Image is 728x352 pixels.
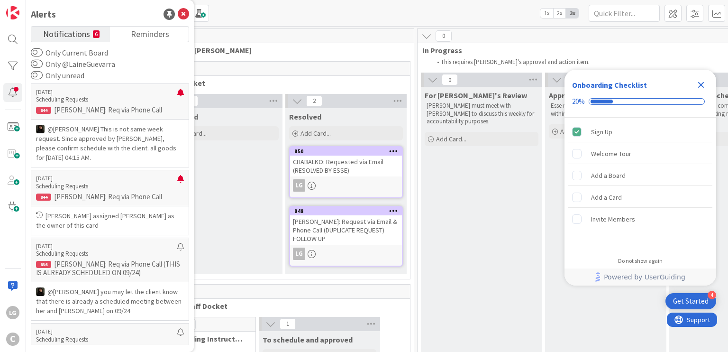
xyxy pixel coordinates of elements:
p: Scheduling Requests [36,250,177,258]
span: Add Card... [560,127,591,136]
button: Only @LaineGuevarra [31,59,43,69]
div: 848 [290,207,402,215]
span: Powered by UserGuiding [604,271,685,283]
span: 0 [442,74,458,85]
p: Scheduling Requests [36,182,177,191]
p: @[PERSON_NAME]﻿ This is not same week request. Since approved by [PERSON_NAME], please confirm sc... [36,124,184,162]
span: Review by Esse [159,46,402,55]
span: Approved for Scheduling [549,91,634,100]
div: Sign Up [591,126,612,138]
div: CHABALKO: Requested via Email (RESOLVED BY ESSE) [290,156,402,176]
div: 836 [36,261,51,268]
label: Only Current Board [31,47,108,58]
div: 848 [294,208,402,214]
span: Add Card... [300,129,331,138]
div: 844 [36,194,51,201]
div: Checklist progress: 20% [572,97,709,106]
a: 848[PERSON_NAME]: Request via Email & Phone Call (DUPLICATE REQUEST) FOLLOW UPLG [289,206,403,267]
span: For Breanna's Review [425,91,527,100]
span: 1 [280,318,296,330]
p: [PERSON_NAME]: Req via Phone Call (THIS IS ALREADY SCHEDULED ON 09/24) [36,260,184,277]
p: [DATE] [36,175,177,182]
div: LG [293,179,305,192]
div: 848[PERSON_NAME]: Request via Email & Phone Call (DUPLICATE REQUEST) FOLLOW UP [290,207,402,245]
p: [PERSON_NAME] assigned [PERSON_NAME] as the owner of this card [36,211,184,230]
div: Welcome Tour is incomplete. [568,143,712,164]
p: [PERSON_NAME]: Req via Phone Call [36,106,184,114]
div: Checklist Container [564,70,716,286]
img: ES [36,287,45,296]
div: 844 [36,107,51,114]
img: Visit kanbanzone.com [6,6,19,19]
span: 2x [553,9,566,18]
span: To schedule and approved [263,335,353,344]
button: Only unread [31,71,43,80]
div: LG [290,248,402,260]
label: Only @LaineGuevarra [31,58,115,70]
div: [PERSON_NAME]: Request via Email & Phone Call (DUPLICATE REQUEST) FOLLOW UP [290,215,402,245]
div: 4 [708,291,716,299]
div: 850CHABALKO: Requested via Email (RESOLVED BY ESSE) [290,147,402,176]
div: Checklist items [564,118,716,251]
p: [DATE] [36,328,177,335]
div: LG [6,306,19,319]
span: Resolved [289,112,321,121]
p: Scheduling Requests [36,95,177,104]
div: Invite Members is incomplete. [568,209,712,230]
a: 850CHABALKO: Requested via Email (RESOLVED BY ESSE)LG [289,146,403,198]
p: Scheduling Requests [36,335,177,344]
span: Esse Docket [163,78,398,88]
span: Add Card... [436,135,466,143]
a: [DATE]Scheduling Requests844[PERSON_NAME]: Req via Phone CallES@[PERSON_NAME] This is not same we... [31,83,189,167]
div: Add a Board [591,170,626,181]
span: Reminders [131,27,169,40]
span: Legal Staff Docket [163,301,398,311]
small: 6 [93,30,100,38]
span: 1x [540,9,553,18]
div: 850 [290,147,402,156]
div: Invite Members [591,213,635,225]
div: Alerts [31,7,56,21]
p: Esse must make sure that she schedule it within 24 hours with the participants. [551,102,661,118]
div: Add a Card [591,192,622,203]
div: Sign Up is complete. [568,121,712,142]
p: [DATE] [36,89,177,95]
div: Footer [564,269,716,286]
div: 850 [294,148,402,155]
div: Open Get Started checklist, remaining modules: 4 [665,293,716,309]
div: Onboarding Checklist [572,79,647,91]
span: 2 [306,95,322,107]
p: [PERSON_NAME]: Req via Phone Call [36,193,184,201]
div: 20% [572,97,585,106]
span: 0 [436,30,452,42]
div: Add a Board is incomplete. [568,165,712,186]
img: ES [36,125,45,133]
div: Close Checklist [693,77,709,93]
p: @[PERSON_NAME]﻿ you may let the client know that there is already a scheduled meeting between her... [36,287,184,315]
div: LG [293,248,305,260]
div: LG [290,179,402,192]
a: Powered by UserGuiding [569,269,711,286]
div: C [6,333,19,346]
span: 3x [566,9,579,18]
button: Only Current Board [31,48,43,57]
label: Only unread [31,70,84,81]
div: Do not show again [618,257,663,265]
div: Get Started [673,296,709,306]
a: [DATE]Scheduling Requests836[PERSON_NAME]: Req via Phone Call (THIS IS ALREADY SCHEDULED ON 09/24... [31,238,189,321]
div: Welcome Tour [591,148,631,159]
span: Notifications [43,27,90,40]
p: [DATE] [36,243,177,250]
input: Quick Filter... [589,5,660,22]
span: Support [20,1,43,13]
a: [DATE]Scheduling Requests844[PERSON_NAME]: Req via Phone Call[PERSON_NAME] assigned [PERSON_NAME]... [31,170,189,235]
span: On Pending Instructed by Legal [166,334,244,343]
div: Add a Card is incomplete. [568,187,712,208]
p: [PERSON_NAME] must meet with [PERSON_NAME] to discuss this weekly for accountability purposes. [427,102,537,125]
